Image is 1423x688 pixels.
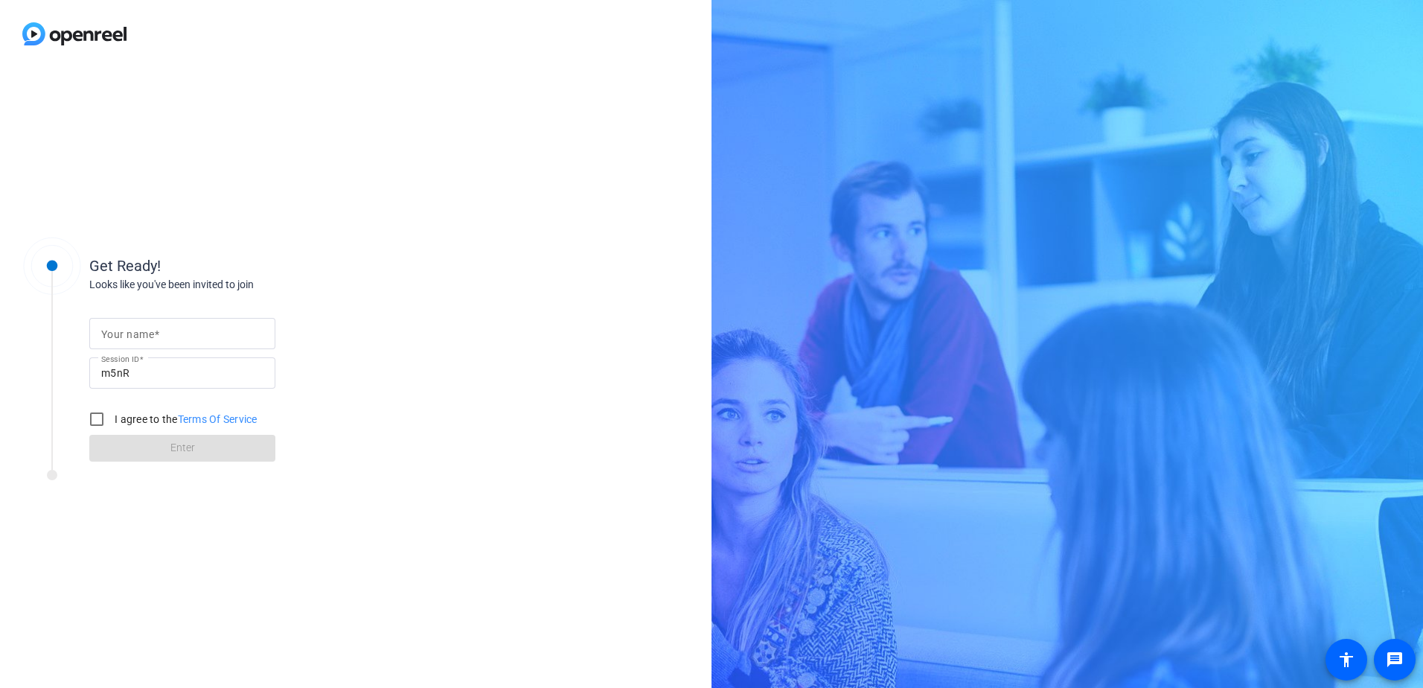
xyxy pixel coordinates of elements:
mat-label: Session ID [101,354,139,363]
div: Looks like you've been invited to join [89,277,387,293]
label: I agree to the [112,412,258,427]
div: Get Ready! [89,255,387,277]
mat-icon: message [1386,651,1404,669]
mat-icon: accessibility [1337,651,1355,669]
mat-label: Your name [101,328,154,340]
a: Terms Of Service [178,413,258,425]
